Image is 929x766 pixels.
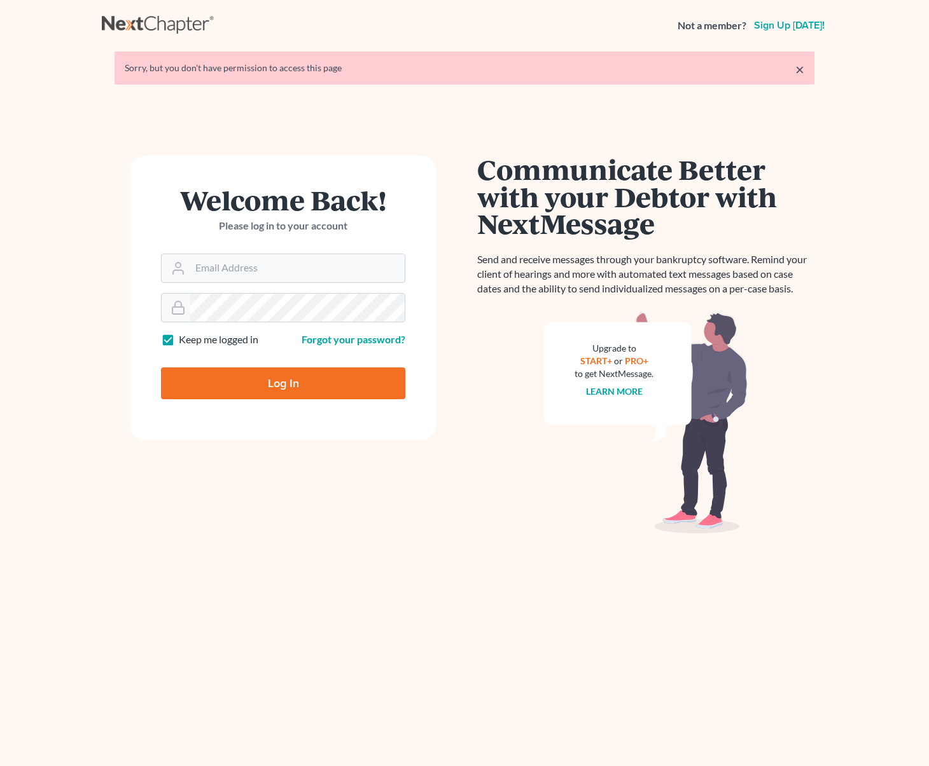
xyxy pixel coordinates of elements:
[575,342,653,355] div: Upgrade to
[161,367,405,399] input: Log In
[795,62,804,77] a: ×
[161,219,405,233] p: Please log in to your account
[125,62,804,74] div: Sorry, but you don't have permission to access this page
[751,20,827,31] a: Sign up [DATE]!
[678,18,746,33] strong: Not a member?
[302,333,405,345] a: Forgot your password?
[575,367,653,380] div: to get NextMessage.
[161,186,405,214] h1: Welcome Back!
[586,386,643,397] a: Learn more
[614,355,623,366] span: or
[544,311,748,534] img: nextmessage_bg-59042aed3d76b12b5cd301f8e5b87938c9018125f34e5fa2b7a6b67550977c72.svg
[580,355,612,366] a: START+
[625,355,648,366] a: PRO+
[190,254,405,282] input: Email Address
[179,332,258,347] label: Keep me logged in
[477,156,814,237] h1: Communicate Better with your Debtor with NextMessage
[477,252,814,296] p: Send and receive messages through your bankruptcy software. Remind your client of hearings and mo...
